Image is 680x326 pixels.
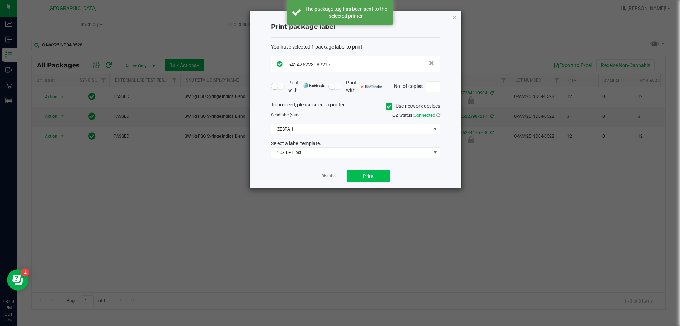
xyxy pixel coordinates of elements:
div: The package tag has been sent to the selected printer. [305,5,388,20]
span: ZEBRA-1 [271,124,431,134]
div: Select a label template. [266,140,446,147]
span: QZ Status: [392,112,440,118]
span: 203 DPI Test [271,148,431,158]
span: In Sync [277,60,284,68]
span: Send to: [271,112,300,117]
span: Connected [414,112,435,118]
label: Use network devices [386,103,440,110]
img: bartender.png [361,85,382,88]
div: To proceed, please select a printer. [266,101,446,112]
span: No. of copies [394,83,423,89]
span: Print [363,173,374,179]
span: You have selected 1 package label to print [271,44,362,50]
span: Print with [288,79,325,94]
span: 1542425223987217 [285,62,331,67]
iframe: Resource center unread badge [21,268,29,277]
a: Dismiss [321,173,336,179]
h4: Print package label [271,22,440,32]
button: Print [347,170,390,182]
span: Print with [346,79,382,94]
iframe: Resource center [7,269,28,291]
span: label(s) [280,112,295,117]
img: mark_magic_cybra.png [303,83,325,88]
div: : [271,43,440,51]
